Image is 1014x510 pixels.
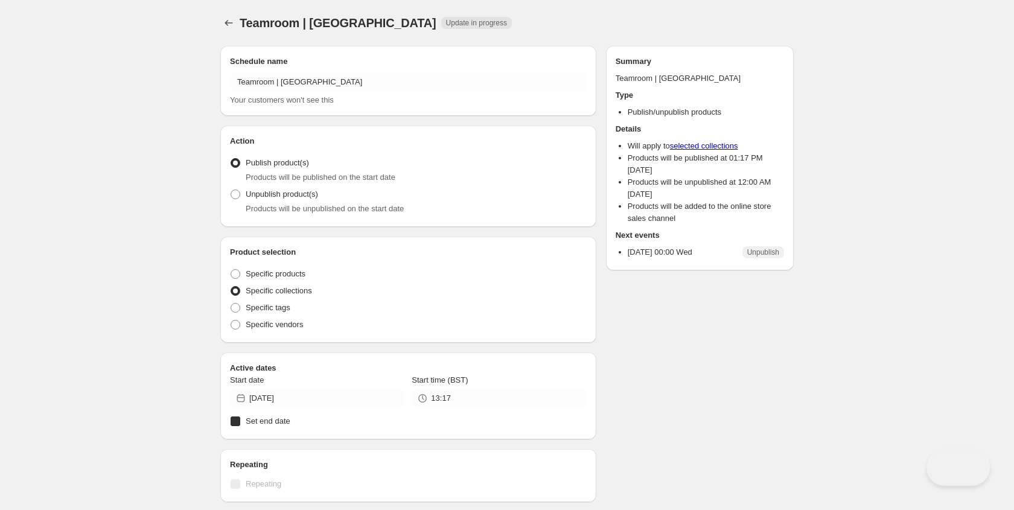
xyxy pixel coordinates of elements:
[246,286,312,295] span: Specific collections
[246,173,395,182] span: Products will be published on the start date
[246,320,303,329] span: Specific vendors
[616,229,784,241] h2: Next events
[246,269,305,278] span: Specific products
[670,141,738,150] a: selected collections
[230,56,587,68] h2: Schedule name
[240,16,436,30] span: Teamroom | [GEOGRAPHIC_DATA]
[220,14,237,31] button: Schedules
[616,89,784,101] h2: Type
[616,72,784,84] p: Teamroom | [GEOGRAPHIC_DATA]
[412,375,468,384] span: Start time (BST)
[628,176,784,200] li: Products will be unpublished at 12:00 AM [DATE]
[230,375,264,384] span: Start date
[628,200,784,225] li: Products will be added to the online store sales channel
[246,158,309,167] span: Publish product(s)
[446,18,507,28] span: Update in progress
[230,362,587,374] h2: Active dates
[230,135,587,147] h2: Action
[616,123,784,135] h2: Details
[246,479,281,488] span: Repeating
[246,416,290,426] span: Set end date
[628,140,784,152] li: Will apply to
[246,190,318,199] span: Unpublish product(s)
[628,246,692,258] p: [DATE] 00:00 Wed
[616,56,784,68] h2: Summary
[628,106,784,118] li: Publish/unpublish products
[926,450,990,486] iframe: Toggle Customer Support
[246,303,290,312] span: Specific tags
[230,459,587,471] h2: Repeating
[246,204,404,213] span: Products will be unpublished on the start date
[230,95,334,104] span: Your customers won't see this
[230,246,587,258] h2: Product selection
[747,247,779,257] span: Unpublish
[628,152,784,176] li: Products will be published at 01:17 PM [DATE]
